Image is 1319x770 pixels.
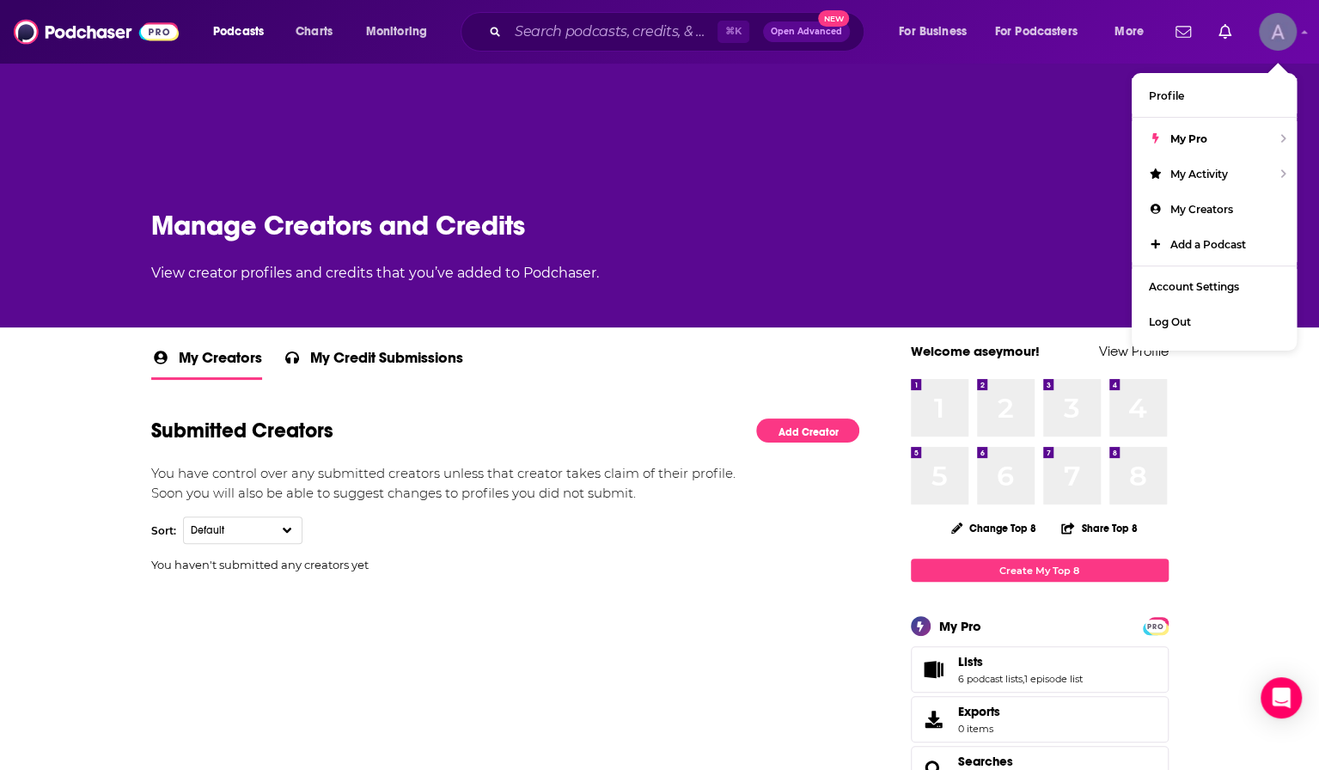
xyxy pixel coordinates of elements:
[477,12,881,52] div: Search podcasts, credits, & more...
[911,696,1169,742] a: Exports
[284,18,343,46] a: Charts
[14,15,179,48] img: Podchaser - Follow, Share and Rate Podcasts
[917,707,951,731] span: Exports
[1259,13,1297,51] button: Show profile menu
[887,18,988,46] button: open menu
[366,20,427,44] span: Monitoring
[911,343,1040,359] a: Welcome aseymour!
[939,618,981,634] div: My Pro
[763,21,850,42] button: Open AdvancedNew
[1259,13,1297,51] span: Logged in as aseymour
[201,18,286,46] button: open menu
[151,263,1169,284] p: View creator profiles and credits that you’ve added to Podchaser.
[917,657,951,681] a: Lists
[1170,203,1233,216] span: My Creators
[213,20,264,44] span: Podcasts
[958,654,983,669] span: Lists
[958,723,1000,735] span: 0 items
[1114,20,1144,44] span: More
[771,27,842,36] span: Open Advanced
[756,419,859,443] a: Add Creator
[1132,73,1297,351] ul: Show profile menu
[354,18,449,46] button: open menu
[283,348,463,380] a: My Credit Submissions
[1170,132,1207,145] span: My Pro
[1132,192,1297,227] a: My Creators
[151,348,262,380] a: My Creators
[718,21,749,43] span: ⌘ K
[958,704,1000,719] span: Exports
[1024,673,1083,685] a: 1 episode list
[958,754,1013,769] a: Searches
[191,524,259,536] span: Default
[911,559,1169,582] a: Create My Top 8
[941,517,1047,539] button: Change Top 8
[1099,343,1169,359] a: View Profile
[984,18,1102,46] button: open menu
[958,673,1023,685] a: 6 podcast lists
[1132,227,1297,262] a: Add a Podcast
[151,209,1169,242] h1: Manage Creators and Credits
[183,516,302,544] button: Choose Creator sort
[151,418,333,443] h3: Submitted Creators
[508,18,718,46] input: Search podcasts, credits, & more...
[1132,269,1297,304] a: Account Settings
[1145,619,1166,632] a: PRO
[1261,677,1302,718] div: Open Intercom Messenger
[151,484,860,504] p: Soon you will also be able to suggest changes to profiles you did not submit.
[958,654,1083,669] a: Lists
[1169,17,1198,46] a: Show notifications dropdown
[1149,89,1184,102] span: Profile
[1170,238,1246,251] span: Add a Podcast
[899,20,967,44] span: For Business
[310,348,463,377] span: My Credit Submissions
[1212,17,1238,46] a: Show notifications dropdown
[1149,315,1191,328] span: Log Out
[151,558,860,571] div: You haven't submitted any creators yet
[818,10,849,27] span: New
[151,464,860,484] p: You have control over any submitted creators unless that creator takes claim of their profile.
[995,20,1078,44] span: For Podcasters
[179,348,262,377] span: My Creators
[151,524,176,537] div: Sort:
[1102,18,1165,46] button: open menu
[911,646,1169,693] span: Lists
[1132,78,1297,113] a: Profile
[1149,280,1239,293] span: Account Settings
[1145,620,1166,632] span: PRO
[1170,168,1228,180] span: My Activity
[296,20,333,44] span: Charts
[1023,673,1024,685] span: ,
[1259,13,1297,51] img: User Profile
[1060,511,1138,545] button: Share Top 8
